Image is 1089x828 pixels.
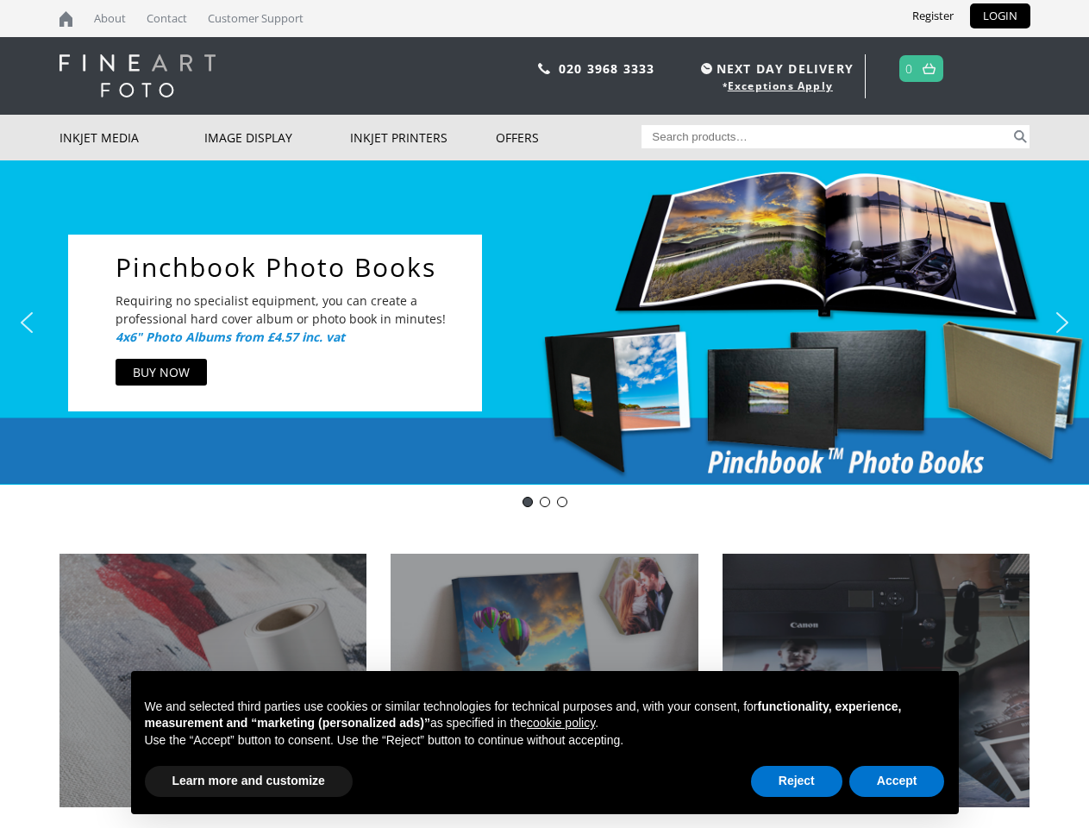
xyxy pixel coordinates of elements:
img: next arrow [1048,309,1076,336]
div: pinch book [557,497,567,507]
div: Pinchbook Photo BooksRequiring no specialist equipment, you can create a professional hard cover ... [68,235,482,411]
button: Accept [849,766,945,797]
button: Learn more and customize [145,766,353,797]
img: time.svg [701,63,712,74]
strong: functionality, experience, measurement and “marketing (personalized ads)” [145,699,902,731]
div: Notice [117,657,973,828]
p: Use the “Accept” button to consent. Use the “Reject” button to continue without accepting. [145,732,945,750]
div: BUY NOW [133,363,190,381]
a: BUY NOW [116,359,207,386]
a: Offers [496,115,642,160]
a: Register [899,3,967,28]
button: Search [1011,125,1030,148]
a: Exceptions Apply [728,78,833,93]
a: Image Display [204,115,350,160]
img: phone.svg [538,63,550,74]
a: 020 3968 3333 [559,60,655,77]
img: previous arrow [13,309,41,336]
input: Search products… [642,125,1011,148]
p: Requiring no specialist equipment, you can create a professional hard cover album or photo book i... [116,292,447,328]
div: Innova Smooth Cotton High White - IFA14 [523,497,533,507]
a: Inkjet Printers [350,115,496,160]
a: Inkjet Media [59,115,205,160]
div: Choose slide to display. [519,493,571,511]
a: cookie policy [527,716,595,730]
button: Reject [751,766,842,797]
a: 0 [905,56,913,81]
a: LOGIN [970,3,1030,28]
span: NEXT DAY DELIVERY [697,59,854,78]
p: We and selected third parties use cookies or similar technologies for technical purposes and, wit... [145,699,945,732]
div: Innova-general [540,497,550,507]
img: basket.svg [923,63,936,74]
a: 4x6" Photo Albums from £4.57 inc. vat [116,329,345,345]
a: Pinchbook Photo Books [116,252,465,283]
h2: INKJET MEDIA [59,671,367,690]
img: logo-white.svg [59,54,216,97]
